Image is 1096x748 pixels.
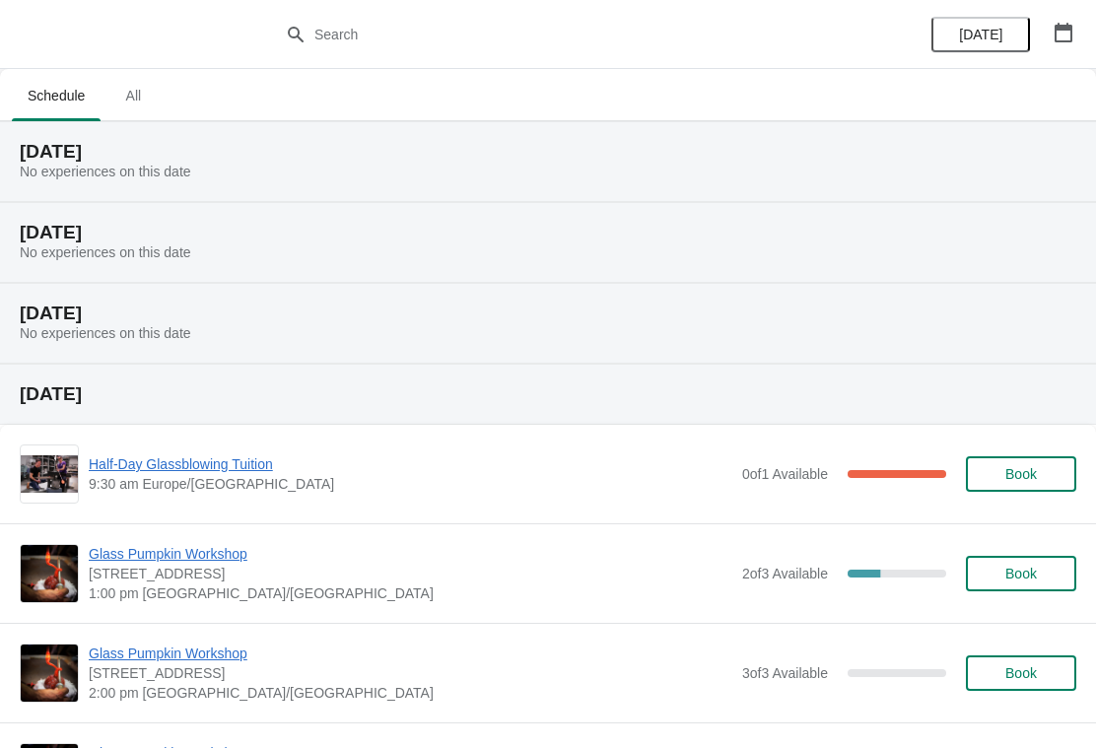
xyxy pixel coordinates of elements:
button: Book [966,556,1076,591]
span: 9:30 am Europe/[GEOGRAPHIC_DATA] [89,474,732,494]
span: [STREET_ADDRESS] [89,663,732,683]
span: Book [1005,665,1037,681]
h2: [DATE] [20,223,1076,242]
h2: [DATE] [20,384,1076,404]
span: No experiences on this date [20,325,191,341]
img: Half-Day Glassblowing Tuition | | 9:30 am Europe/London [21,455,78,494]
h2: [DATE] [20,304,1076,323]
img: Glass Pumpkin Workshop | Cumbria Crystal, Canal Street, Ulverston LA12 7LB, UK | 2:00 pm Europe/L... [21,645,78,702]
span: 2:00 pm [GEOGRAPHIC_DATA]/[GEOGRAPHIC_DATA] [89,683,732,703]
span: 1:00 pm [GEOGRAPHIC_DATA]/[GEOGRAPHIC_DATA] [89,583,732,603]
span: 2 of 3 Available [742,566,828,581]
span: [STREET_ADDRESS] [89,564,732,583]
span: No experiences on this date [20,244,191,260]
span: 3 of 3 Available [742,665,828,681]
button: Book [966,456,1076,492]
span: [DATE] [959,27,1002,42]
span: Glass Pumpkin Workshop [89,644,732,663]
span: Book [1005,466,1037,482]
span: All [108,78,158,113]
input: Search [313,17,822,52]
span: No experiences on this date [20,164,191,179]
span: 0 of 1 Available [742,466,828,482]
span: Glass Pumpkin Workshop [89,544,732,564]
button: Book [966,655,1076,691]
span: Book [1005,566,1037,581]
img: Glass Pumpkin Workshop | Cumbria Crystal, Canal Street, Ulverston LA12 7LB, UK | 1:00 pm Europe/L... [21,545,78,602]
button: [DATE] [931,17,1030,52]
span: Schedule [12,78,101,113]
span: Half-Day Glassblowing Tuition [89,454,732,474]
h2: [DATE] [20,142,1076,162]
